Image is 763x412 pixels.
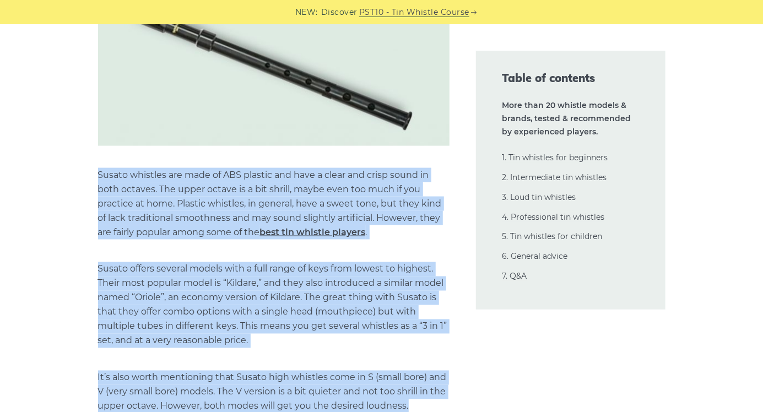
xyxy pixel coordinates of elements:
[502,251,568,261] a: 6. General advice
[98,262,450,348] p: Susato offers several models with a full range of keys from lowest to highest. Their most popular...
[98,168,450,240] p: Susato whistles are made of ABS plastic and have a clear and crisp sound in both octaves. The upp...
[502,153,608,162] a: 1. Tin whistles for beginners
[359,6,469,19] a: PST10 - Tin Whistle Course
[502,212,605,222] a: 4. Professional tin whistles
[502,192,576,202] a: 3. Loud tin whistles
[502,100,631,137] strong: More than 20 whistle models & brands, tested & recommended by experienced players.
[502,271,527,281] a: 7. Q&A
[502,172,607,182] a: 2. Intermediate tin whistles
[321,6,358,19] span: Discover
[502,231,603,241] a: 5. Tin whistles for children
[260,227,366,237] a: best tin whistle players
[295,6,318,19] span: NEW:
[502,71,639,86] span: Table of contents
